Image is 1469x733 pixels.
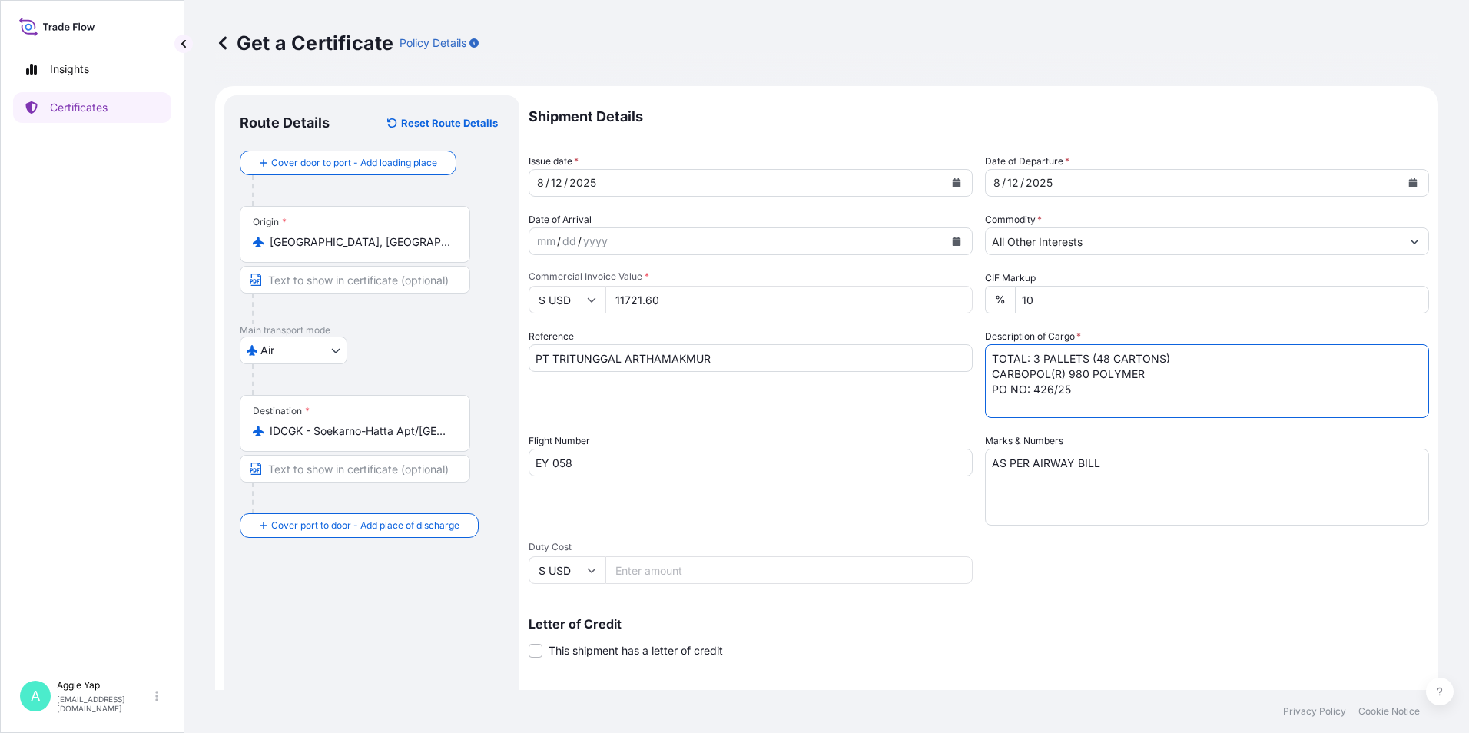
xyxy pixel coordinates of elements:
div: year, [568,174,598,192]
div: month, [992,174,1002,192]
p: Route Details [240,114,330,132]
input: Destination [270,423,451,439]
span: A [31,688,40,704]
p: Insights [50,61,89,77]
button: Cover door to port - Add loading place [240,151,456,175]
button: Calendar [1401,171,1425,195]
span: Duty Cost [529,541,973,553]
input: Origin [270,234,451,250]
p: Reset Route Details [401,115,498,131]
span: Cover port to door - Add place of discharge [271,518,459,533]
p: Letter of Credit [529,618,1429,630]
input: Enter booking reference [529,344,973,372]
a: Insights [13,54,171,85]
label: Reference [529,329,574,344]
p: Get a Certificate [215,31,393,55]
div: Origin [253,216,287,228]
p: Aggie Yap [57,679,152,692]
a: Certificates [13,92,171,123]
div: month, [536,174,545,192]
button: Show suggestions [1401,227,1428,255]
button: Cover port to door - Add place of discharge [240,513,479,538]
a: Privacy Policy [1283,705,1346,718]
div: day, [561,232,578,250]
span: Commercial Invoice Value [529,270,973,283]
div: year, [582,232,609,250]
span: Air [260,343,274,358]
div: day, [549,174,564,192]
span: This shipment has a letter of credit [549,643,723,658]
button: Reset Route Details [380,111,504,135]
div: / [1020,174,1024,192]
div: year, [1024,174,1054,192]
div: month, [536,232,557,250]
div: / [1002,174,1006,192]
p: Main transport mode [240,324,504,337]
input: Enter amount [605,286,973,313]
div: / [578,232,582,250]
input: Text to appear on certificate [240,266,470,294]
label: CIF Markup [985,270,1036,286]
div: / [564,174,568,192]
input: Enter amount [605,556,973,584]
div: / [545,174,549,192]
p: Certificates [50,100,108,115]
span: Issue date [529,154,579,169]
button: Calendar [944,171,969,195]
label: Description of Cargo [985,329,1081,344]
input: Enter name [529,449,973,476]
span: Date of Departure [985,154,1069,169]
span: Date of Arrival [529,212,592,227]
p: [EMAIL_ADDRESS][DOMAIN_NAME] [57,695,152,713]
button: Select transport [240,337,347,364]
p: Shipment Details [529,95,1429,138]
div: day, [1006,174,1020,192]
input: Type to search commodity [986,227,1401,255]
div: / [557,232,561,250]
div: % [985,286,1015,313]
button: Calendar [944,229,969,254]
input: Enter percentage between 0 and 24% [1015,286,1429,313]
span: Cover door to port - Add loading place [271,155,437,171]
div: Destination [253,405,310,417]
input: Text to appear on certificate [240,455,470,483]
label: Marks & Numbers [985,433,1063,449]
a: Cookie Notice [1358,705,1420,718]
label: Flight Number [529,433,590,449]
p: Policy Details [400,35,466,51]
label: Commodity [985,212,1042,227]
